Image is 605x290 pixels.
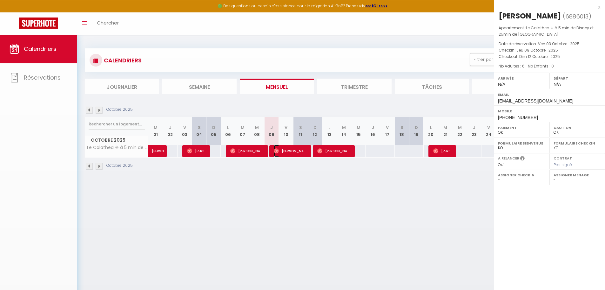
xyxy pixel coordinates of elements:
label: A relancer [498,156,519,161]
span: [PHONE_NUMBER] [498,115,538,120]
span: 6886013 [565,12,588,20]
label: Formulaire Bienvenue [498,140,545,146]
label: Contrat [554,156,572,160]
span: N/A [554,82,561,87]
label: Arrivée [498,75,545,81]
span: ( ) [563,12,591,21]
label: Assigner Checkin [498,172,545,178]
span: Pas signé [554,162,572,167]
label: Formulaire Checkin [554,140,601,146]
i: Sélectionner OUI si vous souhaiter envoyer les séquences de messages post-checkout [520,156,525,163]
div: x [494,3,600,11]
p: Checkin : [499,47,600,53]
span: [EMAIL_ADDRESS][DOMAIN_NAME] [498,98,573,103]
label: Email [498,91,601,98]
span: Jeu 09 Octobre . 2025 [516,47,558,53]
p: Appartement : [499,25,600,38]
span: Nb Enfants : 0 [528,63,554,69]
span: Dim 12 Octobre . 2025 [519,54,560,59]
p: Date de réservation : [499,41,600,47]
span: N/A [498,82,505,87]
p: Checkout : [499,53,600,60]
label: Paiement [498,124,545,131]
span: Le Calathea ⁜ à 5 min de Disney et 25min de [GEOGRAPHIC_DATA] [499,25,594,37]
label: Caution [554,124,601,131]
span: Ven 03 Octobre . 2025 [538,41,580,46]
label: Assigner Menage [554,172,601,178]
span: Nb Adultes : 6 - [499,63,554,69]
label: Mobile [498,108,601,114]
div: [PERSON_NAME] [499,11,561,21]
label: Départ [554,75,601,81]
